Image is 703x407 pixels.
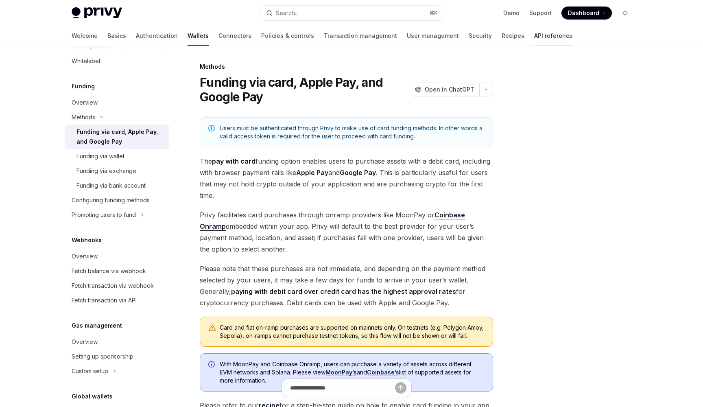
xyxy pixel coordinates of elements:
[340,168,376,177] strong: Google Pay
[72,252,98,261] div: Overview
[200,75,406,104] h1: Funding via card, Apple Pay, and Google Pay
[407,26,459,46] a: User management
[410,83,479,96] button: Open in ChatGPT
[65,264,169,278] a: Fetch balance via webhook
[296,168,328,177] strong: Apple Pay
[65,95,169,110] a: Overview
[65,249,169,264] a: Overview
[208,361,216,369] svg: Info
[220,324,485,340] div: Card and fiat on-ramp purchases are supported on mainnets only. On testnets (e.g. Polygon Amoy, S...
[72,366,108,376] div: Custom setup
[65,293,169,308] a: Fetch transaction via API
[502,26,524,46] a: Recipes
[212,157,255,165] strong: pay with card
[200,155,493,201] span: The funding option enables users to purchase assets with a debit card, including with browser pay...
[72,98,98,107] div: Overview
[568,9,599,17] span: Dashboard
[72,56,100,66] div: Whitelabel
[529,9,552,17] a: Support
[76,181,146,190] div: Funding via bank account
[469,26,492,46] a: Security
[65,125,169,149] a: Funding via card, Apple Pay, and Google Pay
[65,178,169,193] a: Funding via bank account
[72,210,136,220] div: Prompting users to fund
[200,63,493,71] div: Methods
[72,337,98,347] div: Overview
[208,125,215,131] svg: Note
[395,382,406,394] button: Send message
[261,26,314,46] a: Policies & controls
[72,26,98,46] a: Welcome
[72,352,133,361] div: Setting up sponsorship
[72,235,102,245] h5: Webhooks
[136,26,178,46] a: Authentication
[200,209,493,255] span: Privy facilitates card purchases through onramp providers like MoonPay or embedded within your ap...
[72,321,122,330] h5: Gas management
[72,295,137,305] div: Fetch transaction via API
[367,369,399,376] a: Coinbase’s
[65,149,169,164] a: Funding via wallet
[72,112,95,122] div: Methods
[325,369,357,376] a: MoonPay’s
[72,195,150,205] div: Configuring funding methods
[218,26,251,46] a: Connectors
[76,127,164,147] div: Funding via card, Apple Pay, and Google Pay
[72,392,113,401] h5: Global wallets
[534,26,573,46] a: API reference
[260,6,443,20] button: Search...⌘K
[72,81,95,91] h5: Funding
[72,281,154,291] div: Fetch transaction via webhook
[65,335,169,349] a: Overview
[107,26,126,46] a: Basics
[65,278,169,293] a: Fetch transaction via webhook
[65,193,169,208] a: Configuring funding methods
[208,324,216,333] svg: Warning
[65,349,169,364] a: Setting up sponsorship
[76,166,136,176] div: Funding via exchange
[276,8,299,18] div: Search...
[503,9,520,17] a: Demo
[618,7,631,20] button: Toggle dark mode
[188,26,209,46] a: Wallets
[72,266,146,276] div: Fetch balance via webhook
[220,360,485,385] span: With MoonPay and Coinbase Onramp, users can purchase a variety of assets across different EVM net...
[324,26,397,46] a: Transaction management
[425,85,474,94] span: Open in ChatGPT
[200,263,493,309] span: Please note that these purchases are not immediate, and depending on the payment method selected ...
[231,287,456,295] strong: paying with debit card over credit card has the highest approval rates
[220,124,485,140] span: Users must be authenticated through Privy to make use of card funding methods. In other words a v...
[65,54,169,68] a: Whitelabel
[65,164,169,178] a: Funding via exchange
[561,7,612,20] a: Dashboard
[72,7,122,19] img: light logo
[76,151,124,161] div: Funding via wallet
[429,10,438,16] span: ⌘ K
